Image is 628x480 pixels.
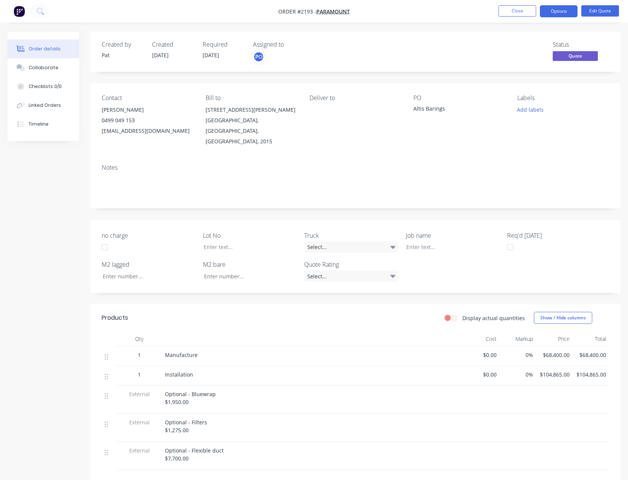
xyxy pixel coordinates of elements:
[253,51,264,62] button: PO
[102,105,194,115] div: [PERSON_NAME]
[540,5,578,17] button: Options
[576,351,606,359] span: $68,400.00
[29,102,61,109] div: Linked Orders
[138,371,141,378] span: 1
[102,260,196,269] label: M2 lagged
[462,314,525,322] label: Display actual quantities
[29,121,49,128] div: Timeline
[534,312,592,324] button: Show / Hide columns
[165,371,193,378] span: Installation
[102,115,194,126] div: 0499 049 153
[8,58,79,77] button: Collaborate
[102,126,194,136] div: [EMAIL_ADDRESS][DOMAIN_NAME]
[206,105,297,147] div: [STREET_ADDRESS][PERSON_NAME][GEOGRAPHIC_DATA], [GEOGRAPHIC_DATA], [GEOGRAPHIC_DATA], 2015
[576,371,606,378] span: $104,865.00
[165,390,216,406] span: Optional - Bluewrap $1,950.00
[513,105,548,115] button: Add labels
[316,8,350,15] a: Paramount
[152,41,194,48] div: Created
[553,51,598,62] button: Quote
[304,260,398,269] label: Quote Rating
[413,94,505,102] div: PO
[8,39,79,58] button: Order details
[165,419,207,434] span: Optional - Filters $1,275.00
[304,270,398,282] div: Select...
[102,41,143,48] div: Created by
[581,5,619,17] button: Edit Quote
[120,390,159,398] span: External
[8,115,79,134] button: Timeline
[309,94,401,102] div: Deliver to
[96,270,196,282] input: Enter number...
[553,51,598,61] span: Quote
[102,94,194,102] div: Contact
[29,64,58,71] div: Collaborate
[466,371,497,378] span: $0.00
[14,6,25,17] img: Factory
[304,231,398,240] label: Truck
[500,331,536,346] div: Markup
[503,351,533,359] span: 0%
[165,447,224,462] span: Optional - Flexible duct $7,700.00
[539,351,570,359] span: $68,400.00
[152,52,169,59] span: [DATE]
[539,371,570,378] span: $104,865.00
[165,351,198,358] span: Manufacture
[117,331,162,346] div: Qty
[102,313,128,322] div: Products
[29,83,62,90] div: Checklists 0/0
[304,242,398,253] div: Select...
[203,52,219,59] span: [DATE]
[206,115,297,147] div: [GEOGRAPHIC_DATA], [GEOGRAPHIC_DATA], [GEOGRAPHIC_DATA], 2015
[507,231,601,240] label: Req'd [DATE]
[536,331,573,346] div: Price
[466,351,497,359] span: $0.00
[206,94,297,102] div: Bill to
[203,260,297,269] label: M2 bare
[8,77,79,96] button: Checklists 0/0
[573,331,609,346] div: Total
[102,164,609,171] div: Notes
[138,351,141,359] span: 1
[503,371,533,378] span: 0%
[203,231,297,240] label: Lot No
[253,41,328,48] div: Assigned to
[8,96,79,115] button: Linked Orders
[198,270,297,282] input: Enter number...
[206,105,297,115] div: [STREET_ADDRESS][PERSON_NAME]
[463,331,500,346] div: Cost
[553,41,609,48] div: Status
[102,231,196,240] label: no charge
[406,231,500,240] label: Job name
[102,51,143,59] div: Pat
[517,94,609,102] div: Labels
[120,418,159,426] span: External
[278,8,316,15] span: Order #2193 -
[102,105,194,136] div: [PERSON_NAME]0499 049 153[EMAIL_ADDRESS][DOMAIN_NAME]
[413,105,505,115] div: Altis Barings
[203,41,244,48] div: Required
[120,447,159,454] span: External
[29,46,61,52] div: Order details
[498,5,536,17] button: Close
